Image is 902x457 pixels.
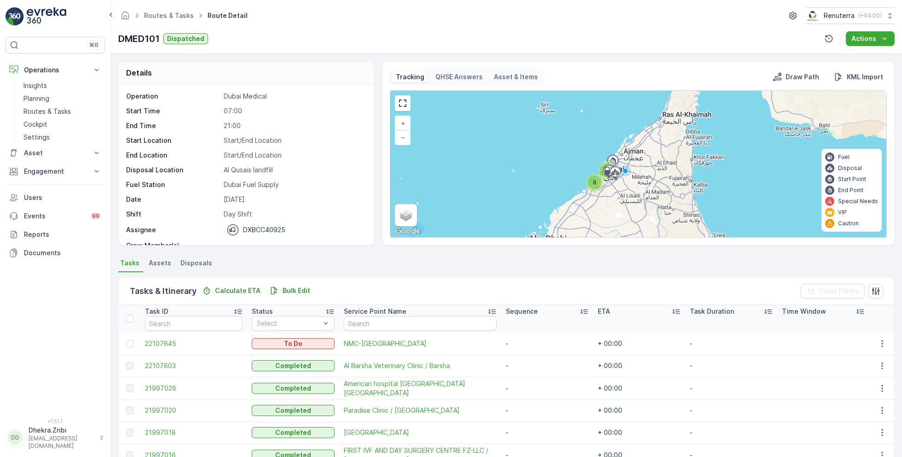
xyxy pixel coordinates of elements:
button: Draw Path [769,71,823,82]
p: Renuterra [824,11,855,20]
p: KML Import [847,72,883,82]
button: Operations [6,61,105,79]
button: Dispatched [163,33,208,44]
div: Toggle Row Selected [126,407,133,414]
p: Asset [24,148,87,158]
span: Disposals [180,258,212,268]
p: Al Qusais landfill [224,165,364,175]
button: Completed [252,405,335,416]
p: Completed [275,384,311,393]
div: Toggle Row Selected [126,385,133,392]
p: Day Shift [224,210,364,219]
span: NMC-[GEOGRAPHIC_DATA] [344,339,497,348]
p: Dubai Fuel Supply [224,180,364,189]
p: Asset & Items [494,72,538,82]
p: Settings [23,133,50,142]
p: ( +04:00 ) [858,12,882,19]
p: [DATE] [224,195,364,204]
a: Zoom Out [396,130,410,144]
a: Insights [20,79,105,92]
div: Toggle Row Selected [126,429,133,436]
p: Details [126,67,152,78]
img: logo [6,7,24,26]
p: Disposal [838,164,862,172]
p: - [224,241,364,250]
div: DD [8,430,23,445]
span: 22107603 [145,361,243,370]
input: Search [344,316,497,331]
p: QHSE Answers [435,72,483,82]
a: American hospital Dubai Clinic Al Barsha [344,379,497,398]
p: To Do [284,339,302,348]
p: ⌘B [89,41,98,49]
p: Reports [24,230,101,239]
p: Fuel Station [126,180,220,189]
p: Dubai Medical [224,92,364,101]
button: DDDhekra.Zribi[EMAIL_ADDRESS][DOMAIN_NAME] [6,426,105,450]
td: - [501,355,593,377]
p: DXBCC40925 [243,225,285,234]
a: Routes & Tasks [20,105,105,118]
td: - [685,333,777,355]
td: - [685,377,777,399]
p: Completed [275,361,311,370]
p: Start/End Location [224,151,364,160]
p: [EMAIL_ADDRESS][DOMAIN_NAME] [29,435,95,450]
span: + [401,119,405,127]
span: Tasks [120,258,139,268]
button: Bulk Edit [266,285,314,296]
a: Open this area in Google Maps (opens a new window) [393,225,423,237]
span: Assets [149,258,171,268]
p: Events [24,211,85,221]
p: Crew Member(s) [126,241,220,250]
td: + 00:00 [593,333,685,355]
a: Al Barsha Veterinary Clinic / Barsha [344,361,497,370]
p: Select [257,319,320,328]
td: - [501,422,593,444]
a: 21997018 [145,428,243,437]
p: Special Needs [838,198,878,205]
p: Clear Filters [819,287,859,296]
p: Status [252,307,273,316]
span: − [401,133,405,141]
p: Start Time [126,106,220,116]
p: Cockpit [23,120,47,129]
a: 22107645 [145,339,243,348]
p: Planning [23,94,49,103]
p: Disposal Location [126,165,220,175]
p: Assignee [126,225,156,234]
p: Routes & Tasks [23,107,71,116]
a: Zoom In [396,117,410,130]
p: Documents [24,248,101,258]
div: 9 [585,173,604,192]
p: Dispatched [167,34,204,43]
td: + 00:00 [593,355,685,377]
a: 21997020 [145,406,243,415]
span: v 1.51.1 [6,418,105,424]
p: Date [126,195,220,204]
a: Planning [20,92,105,105]
button: Completed [252,383,335,394]
p: Start Location [126,136,220,145]
td: - [501,399,593,422]
td: - [685,422,777,444]
td: - [685,399,777,422]
span: Paradise Clinic / [GEOGRAPHIC_DATA] [344,406,497,415]
a: Homepage [120,14,130,22]
p: Task ID [145,307,168,316]
p: Time Window [782,307,826,316]
td: + 00:00 [593,422,685,444]
p: Actions [851,34,876,43]
img: Google [393,225,423,237]
td: + 00:00 [593,399,685,422]
p: DMED101 [118,32,160,46]
p: Tasks & Itinerary [130,285,197,298]
p: Draw Path [786,72,819,82]
p: 21:00 [224,121,364,130]
a: NMC-Nakheel Mall [344,339,497,348]
span: Route Detail [206,11,249,20]
button: Engagement [6,162,105,181]
a: Documents [6,244,105,262]
a: Users [6,188,105,207]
